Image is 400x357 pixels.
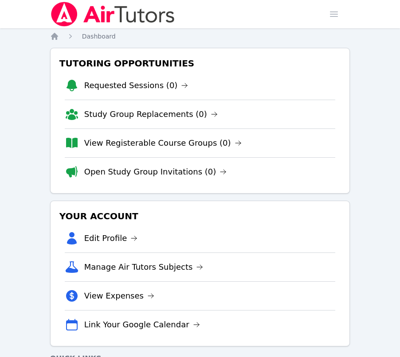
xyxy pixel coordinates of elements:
[84,232,138,244] a: Edit Profile
[58,208,343,224] h3: Your Account
[50,32,350,41] nav: Breadcrumb
[84,108,218,120] a: Study Group Replacements (0)
[84,137,242,149] a: View Registerable Course Groups (0)
[84,318,200,331] a: Link Your Google Calendar
[84,166,227,178] a: Open Study Group Invitations (0)
[58,55,343,71] h3: Tutoring Opportunities
[82,33,116,40] span: Dashboard
[82,32,116,41] a: Dashboard
[84,79,188,92] a: Requested Sessions (0)
[84,261,204,273] a: Manage Air Tutors Subjects
[84,290,154,302] a: View Expenses
[50,2,176,27] img: Air Tutors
